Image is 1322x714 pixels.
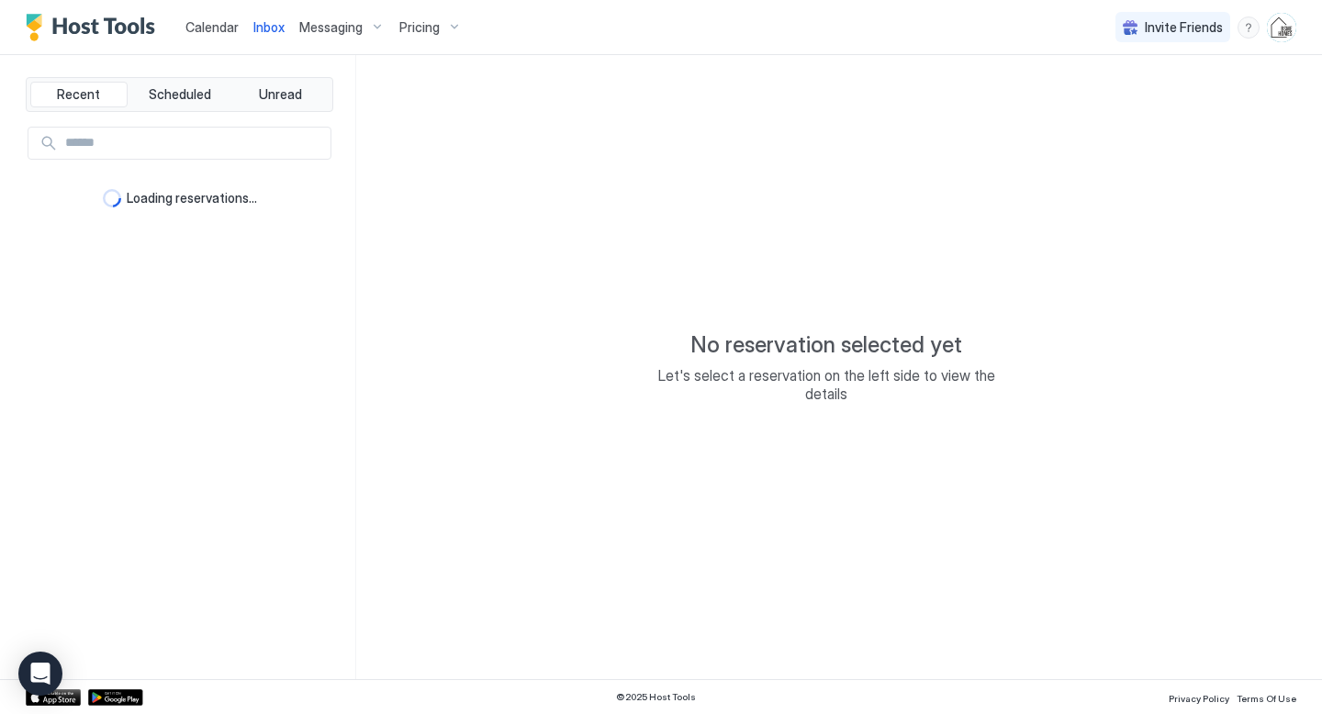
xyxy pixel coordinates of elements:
span: Terms Of Use [1237,693,1296,704]
span: Inbox [253,19,285,35]
span: Privacy Policy [1169,693,1229,704]
span: Scheduled [149,86,211,103]
button: Scheduled [131,82,229,107]
a: Terms Of Use [1237,687,1296,707]
input: Input Field [58,128,330,159]
span: Invite Friends [1145,19,1223,36]
span: Messaging [299,19,363,36]
a: Inbox [253,17,285,37]
div: tab-group [26,77,333,112]
a: Calendar [185,17,239,37]
span: Recent [57,86,100,103]
span: Let's select a reservation on the left side to view the details [643,366,1010,403]
span: Unread [259,86,302,103]
span: Loading reservations... [127,190,257,206]
span: Calendar [185,19,239,35]
button: Recent [30,82,128,107]
a: Google Play Store [88,689,143,706]
div: User profile [1267,13,1296,42]
a: Host Tools Logo [26,14,163,41]
span: © 2025 Host Tools [616,691,696,703]
button: Unread [231,82,329,107]
div: loading [103,189,121,207]
span: No reservation selected yet [690,331,962,359]
div: Open Intercom Messenger [18,652,62,696]
a: Privacy Policy [1169,687,1229,707]
span: Pricing [399,19,440,36]
div: menu [1238,17,1260,39]
a: App Store [26,689,81,706]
